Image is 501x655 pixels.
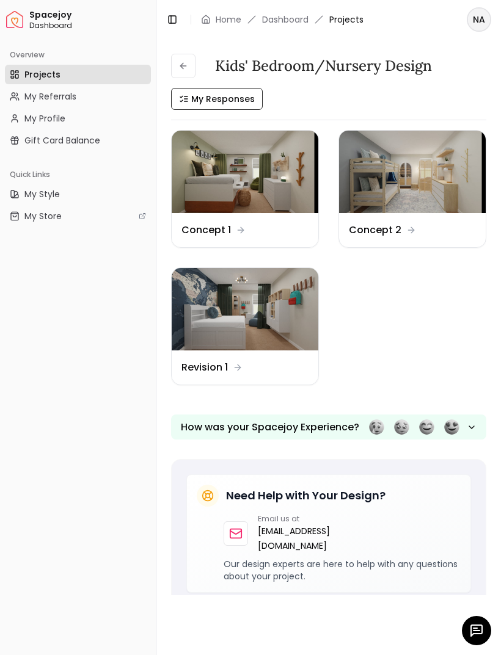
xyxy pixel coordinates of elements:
a: Gift Card Balance [5,131,151,150]
a: [EMAIL_ADDRESS][DOMAIN_NAME] [258,524,330,553]
p: Our design experts are here to help with any questions about your project. [224,558,461,582]
p: Email us at [258,514,330,524]
a: Concept 2Concept 2 [338,130,486,248]
nav: breadcrumb [201,13,364,26]
span: My Profile [24,112,65,125]
a: Revision 1Revision 1 [171,267,319,385]
a: Spacejoy [6,11,23,28]
span: My Referrals [24,90,76,103]
button: How was your Spacejoy Experience?Feeling terribleFeeling badFeeling goodFeeling awesome [171,414,486,440]
h5: Need Help with Your Design? [226,487,386,504]
dd: Concept 1 [181,223,231,237]
span: My Responses [191,93,255,105]
span: NA [468,9,490,31]
p: How was your Spacejoy Experience? [181,420,359,435]
dd: Concept 2 [349,223,401,237]
div: Overview [5,45,151,65]
a: My Referrals [5,87,151,106]
h3: Kids' Bedroom/Nursery Design [215,56,432,76]
a: My Profile [5,109,151,128]
a: My Style [5,184,151,204]
span: Dashboard [29,21,151,31]
img: Revision 1 [172,268,318,350]
div: Quick Links [5,165,151,184]
img: Concept 2 [339,131,486,213]
a: Projects [5,65,151,84]
a: My Store [5,206,151,226]
a: Home [216,13,241,26]
span: Spacejoy [29,10,151,21]
button: NA [467,7,491,32]
span: Projects [329,13,364,26]
dd: Revision 1 [181,360,228,375]
img: Spacejoy Logo [6,11,23,28]
span: Projects [24,68,60,81]
a: Dashboard [262,13,309,26]
span: My Store [24,210,62,222]
a: Concept 1Concept 1 [171,130,319,248]
span: Gift Card Balance [24,134,100,147]
img: Concept 1 [172,131,318,213]
span: My Style [24,188,60,200]
button: My Responses [171,88,263,110]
